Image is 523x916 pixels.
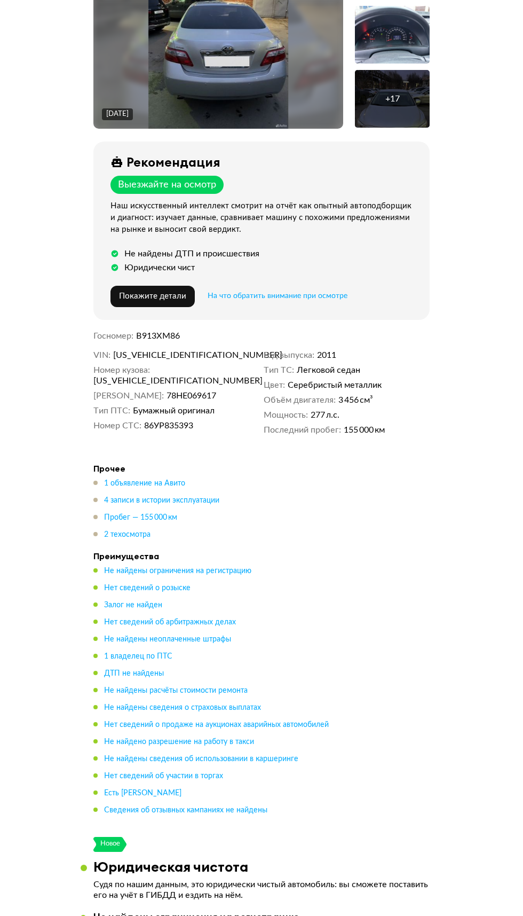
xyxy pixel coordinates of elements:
dt: Последний пробег [264,425,341,435]
span: ДТП не найдены [104,670,164,677]
span: Залог не найден [104,601,162,609]
h3: Юридическая чистота [93,858,248,875]
div: Рекомендация [126,154,220,169]
span: Не найдены сведения о страховых выплатах [104,704,261,711]
dt: Цвет [264,380,285,390]
span: 4 записи в истории эксплуатации [104,497,219,504]
span: Не найдено разрешение на работу в такси [104,738,254,746]
span: Бумажный оригинал [133,405,215,416]
span: [US_VEHICLE_IDENTIFICATION_NUMBER] [93,375,216,386]
div: Новое [100,837,121,852]
span: 2011 [317,350,336,361]
h4: Преимущества [93,551,430,561]
h4: Прочее [93,463,430,474]
span: 1 объявление на Авито [104,480,185,487]
span: Не найдены расчёты стоимости ремонта [104,687,248,694]
span: Легковой седан [297,365,360,375]
span: 3 456 см³ [338,395,373,405]
span: На что обратить внимание при осмотре [208,292,347,300]
dt: Номер СТС [93,420,141,431]
div: [DATE] [106,109,129,119]
dt: Номер кузова [93,365,150,375]
button: Покажите детали [110,286,195,307]
dt: Тип ТС [264,365,294,375]
span: Есть [PERSON_NAME] [104,789,181,797]
dt: VIN [93,350,110,361]
dt: Тип ПТС [93,405,130,416]
p: Судя по нашим данным, это юридически чистый автомобиль: вы сможете поставить его на учёт в ГИБДД ... [93,879,430,901]
div: Наш искусственный интеллект смотрит на отчёт как опытный автоподборщик и диагност: изучает данные... [110,200,417,236]
span: [US_VEHICLE_IDENTIFICATION_NUMBER] [113,350,236,361]
dt: Объём двигателя [264,395,336,405]
dt: Мощность [264,410,308,420]
dt: [PERSON_NAME] [93,390,164,401]
span: Не найдены сведения об использовании в каршеринге [104,755,298,763]
span: 155 000 км [344,425,385,435]
span: Не найдены ограничения на регистрацию [104,567,251,575]
dt: Госномер [93,331,133,341]
span: 2 техосмотра [104,531,150,538]
div: Не найдены ДТП и происшествия [124,248,259,259]
div: Выезжайте на осмотр [118,179,216,191]
span: 277 л.с. [311,410,339,420]
span: Серебристый металлик [288,380,382,390]
span: 86УР835393 [144,420,193,431]
div: Юридически чист [124,262,195,273]
span: Не найдены неоплаченные штрафы [104,636,231,643]
span: Пробег — 155 000 км [104,514,177,521]
span: 1 владелец по ПТС [104,653,172,660]
span: Нет сведений об участии в торгах [104,772,223,780]
span: Нет сведений о продаже на аукционах аварийных автомобилей [104,721,329,729]
dt: Год выпуска [264,350,314,361]
span: В913ХМ86 [136,332,180,340]
span: Покажите детали [119,292,186,300]
span: Нет сведений о розыске [104,584,191,592]
span: 78НЕ069617 [167,390,216,401]
span: Сведения об отзывных кампаниях не найдены [104,807,267,814]
span: Нет сведений об арбитражных делах [104,619,236,626]
div: + 17 [385,93,400,104]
